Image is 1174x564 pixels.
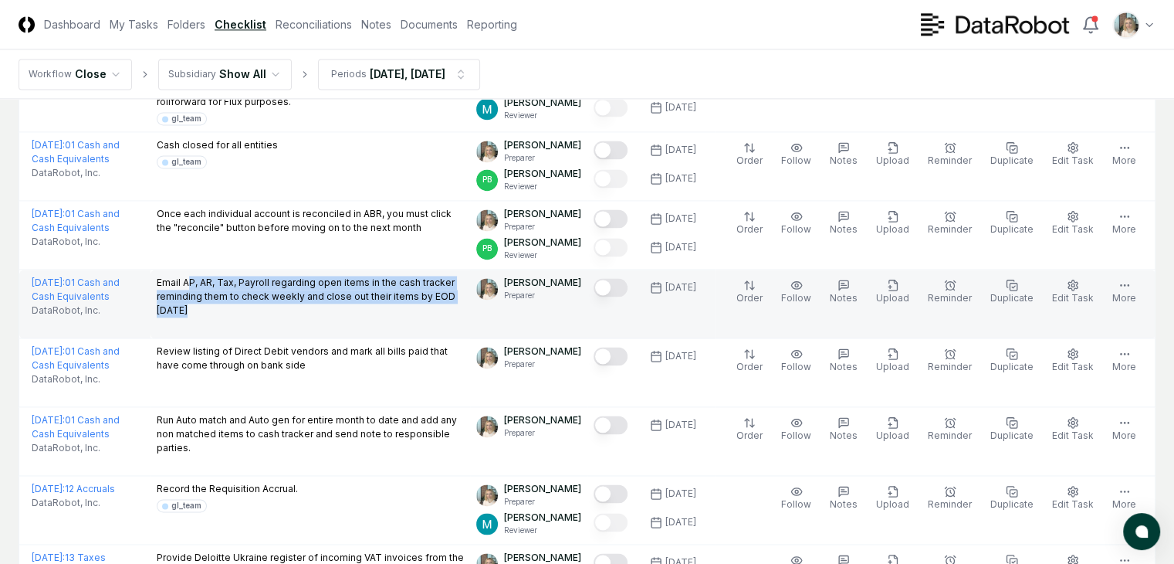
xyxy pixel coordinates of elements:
[876,223,909,235] span: Upload
[990,223,1034,235] span: Duplicate
[736,361,763,372] span: Order
[665,418,696,432] div: [DATE]
[331,67,367,81] div: Periods
[781,223,811,235] span: Follow
[215,16,266,32] a: Checklist
[167,16,205,32] a: Folders
[876,498,909,510] span: Upload
[987,482,1037,515] button: Duplicate
[1052,223,1094,235] span: Edit Task
[990,155,1034,166] span: Duplicate
[1109,276,1139,308] button: More
[32,277,120,302] a: [DATE]:01 Cash and Cash Equivalents
[830,361,858,372] span: Notes
[827,345,861,377] button: Notes
[504,482,581,496] p: [PERSON_NAME]
[876,155,909,166] span: Upload
[32,208,65,219] span: [DATE] :
[827,138,861,171] button: Notes
[44,16,100,32] a: Dashboard
[733,207,766,240] button: Order
[665,240,696,254] div: [DATE]
[476,98,498,120] img: ACg8ocIk6UVBSJ1Mh_wKybhGNOx8YD4zQOa2rDZHjRd5UfivBFfoWA=s96-c
[665,515,696,529] div: [DATE]
[32,483,115,494] a: [DATE]:12 Accruals
[1049,413,1097,446] button: Edit Task
[32,235,100,249] span: DataRobot, Inc.
[504,290,581,301] p: Preparer
[318,59,480,90] button: Periods[DATE], [DATE]
[1109,138,1139,171] button: More
[830,498,858,510] span: Notes
[504,358,581,370] p: Preparer
[476,278,498,300] img: ACg8ocKh93A2PVxV7CaGalYBgc3fGwopTyyIAwAiiQ5buQbeS2iRnTQ=s96-c
[987,207,1037,240] button: Duplicate
[873,138,912,171] button: Upload
[32,304,100,318] span: DataRobot, Inc.
[987,345,1037,377] button: Duplicate
[1052,292,1094,304] span: Edit Task
[1049,276,1097,308] button: Edit Task
[1052,361,1094,372] span: Edit Task
[830,223,858,235] span: Notes
[32,414,65,426] span: [DATE] :
[594,141,628,159] button: Mark complete
[482,174,492,185] span: PB
[990,430,1034,441] span: Duplicate
[925,207,975,240] button: Reminder
[928,498,972,510] span: Reminder
[157,345,465,372] p: Review listing of Direct Debit vendors and mark all bills paid that have come through on bank side
[504,525,581,536] p: Reviewer
[476,416,498,437] img: ACg8ocKh93A2PVxV7CaGalYBgc3fGwopTyyIAwAiiQ5buQbeS2iRnTQ=s96-c
[1109,207,1139,240] button: More
[504,496,581,508] p: Preparer
[873,207,912,240] button: Upload
[778,138,814,171] button: Follow
[781,292,811,304] span: Follow
[1123,513,1160,550] button: atlas-launcher
[32,441,100,455] span: DataRobot, Inc.
[32,372,100,386] span: DataRobot, Inc.
[476,513,498,535] img: ACg8ocIk6UVBSJ1Mh_wKybhGNOx8YD4zQOa2rDZHjRd5UfivBFfoWA=s96-c
[987,413,1037,446] button: Duplicate
[778,482,814,515] button: Follow
[1049,207,1097,240] button: Edit Task
[1052,430,1094,441] span: Edit Task
[32,345,65,357] span: [DATE] :
[361,16,391,32] a: Notes
[876,292,909,304] span: Upload
[928,292,972,304] span: Reminder
[594,169,628,188] button: Mark complete
[665,487,696,501] div: [DATE]
[32,414,120,440] a: [DATE]:01 Cash and Cash Equivalents
[990,361,1034,372] span: Duplicate
[1109,345,1139,377] button: More
[987,138,1037,171] button: Duplicate
[827,276,861,308] button: Notes
[990,292,1034,304] span: Duplicate
[504,427,581,439] p: Preparer
[32,277,65,288] span: [DATE] :
[401,16,458,32] a: Documents
[504,96,581,110] p: [PERSON_NAME]
[987,276,1037,308] button: Duplicate
[781,498,811,510] span: Follow
[1052,498,1094,510] span: Edit Task
[781,155,811,166] span: Follow
[504,221,581,233] p: Preparer
[827,207,861,240] button: Notes
[778,413,814,446] button: Follow
[925,138,975,171] button: Reminder
[276,16,352,32] a: Reconciliations
[476,484,498,506] img: ACg8ocKh93A2PVxV7CaGalYBgc3fGwopTyyIAwAiiQ5buQbeS2iRnTQ=s96-c
[171,113,201,124] div: gl_team
[736,223,763,235] span: Order
[876,430,909,441] span: Upload
[1049,345,1097,377] button: Edit Task
[171,500,201,511] div: gl_team
[157,207,465,235] p: Once each individual account is reconciled in ABR, you must click the "reconcile" button before m...
[504,138,581,152] p: [PERSON_NAME]
[504,236,581,250] p: [PERSON_NAME]
[476,209,498,231] img: ACg8ocKh93A2PVxV7CaGalYBgc3fGwopTyyIAwAiiQ5buQbeS2iRnTQ=s96-c
[594,238,628,257] button: Mark complete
